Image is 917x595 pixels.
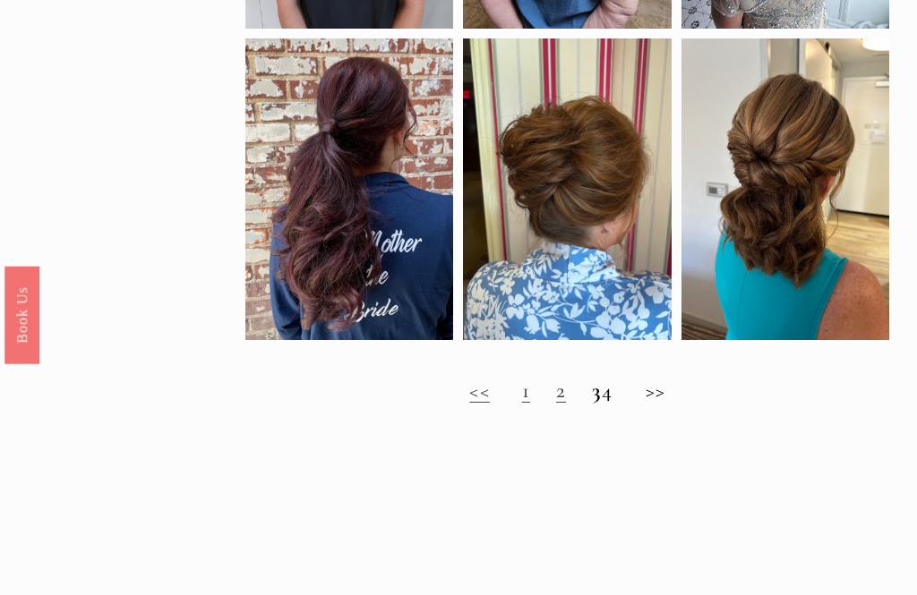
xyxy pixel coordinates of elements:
[522,378,530,404] a: 1
[556,378,566,404] a: 2
[469,378,489,404] a: <<
[592,378,602,404] strong: 3
[4,266,39,363] a: Book Us
[245,379,889,404] h2: 4 >>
